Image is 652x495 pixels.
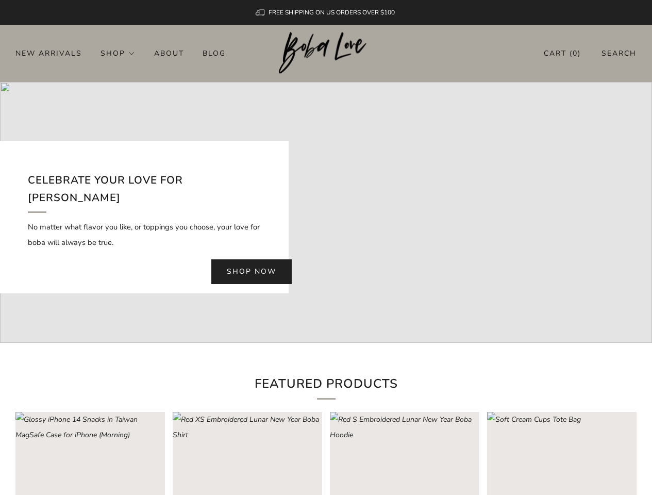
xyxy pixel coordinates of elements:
a: Shop [101,45,136,61]
span: FREE SHIPPING ON US ORDERS OVER $100 [269,8,395,16]
h2: Celebrate your love for [PERSON_NAME] [28,172,261,212]
img: Boba Love [279,32,373,74]
items-count: 0 [573,48,578,58]
a: New Arrivals [15,45,82,61]
a: Cart [544,45,581,62]
a: About [154,45,184,61]
h2: Featured Products [156,374,496,400]
a: Search [601,45,637,62]
p: No matter what flavor you like, or toppings you choose, your love for boba will always be true. [28,219,261,250]
a: Boba Love [279,32,373,75]
a: Shop now [211,259,292,284]
a: Blog [203,45,226,61]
